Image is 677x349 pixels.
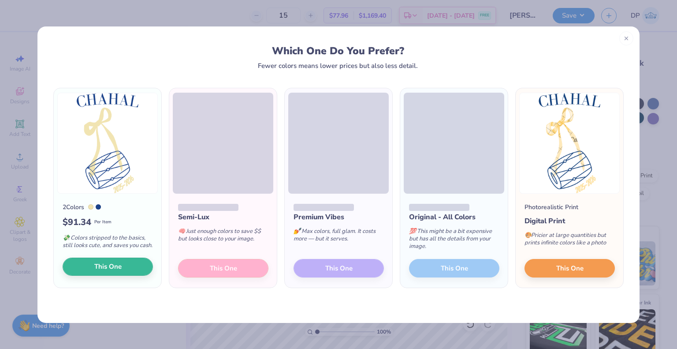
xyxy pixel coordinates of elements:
span: 💯 [409,227,416,235]
img: 2 color option [57,93,158,194]
span: 🧠 [178,227,185,235]
div: Original - All Colors [409,212,499,222]
span: This One [556,263,584,273]
div: Which One Do You Prefer? [62,45,615,57]
button: This One [524,259,615,278]
span: 💸 [63,234,70,242]
div: Digital Print [524,216,615,226]
span: This One [94,262,122,272]
div: Just enough colors to save $$ but looks close to your image. [178,222,268,251]
span: 🎨 [524,231,532,239]
div: Premium Vibes [294,212,384,222]
div: 7499 C [88,204,93,210]
img: Photorealistic preview [519,93,620,194]
div: Photorealistic Print [524,203,578,212]
span: Per Item [94,219,112,225]
div: Max colors, full glam. It costs more — but it serves. [294,222,384,251]
span: 💅 [294,227,301,235]
div: Semi-Lux [178,212,268,222]
button: This One [63,258,153,276]
div: Fewer colors means lower prices but also less detail. [258,62,418,69]
span: $ 91.34 [63,216,91,229]
div: 7687 C [96,204,101,210]
div: 2 Colors [63,203,84,212]
div: This might be a bit expensive but has all the details from your image. [409,222,499,259]
div: Pricier at large quantities but prints infinite colors like a photo [524,226,615,255]
div: Colors stripped to the basics, still looks cute, and saves you cash. [63,229,153,258]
